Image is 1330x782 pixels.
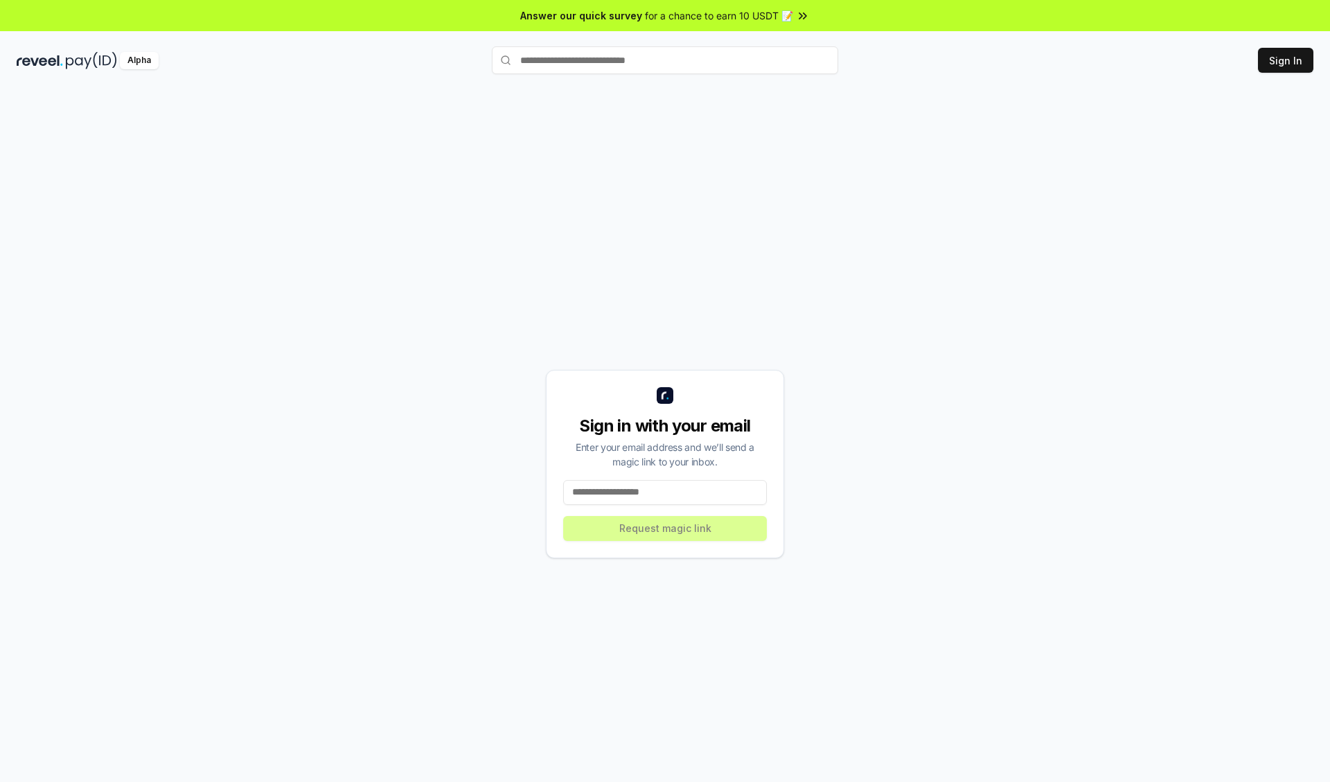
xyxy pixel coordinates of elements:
div: Enter your email address and we’ll send a magic link to your inbox. [563,440,767,469]
div: Sign in with your email [563,415,767,437]
div: Alpha [120,52,159,69]
img: reveel_dark [17,52,63,69]
img: logo_small [657,387,673,404]
img: pay_id [66,52,117,69]
span: Answer our quick survey [520,8,642,23]
button: Sign In [1258,48,1313,73]
span: for a chance to earn 10 USDT 📝 [645,8,793,23]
